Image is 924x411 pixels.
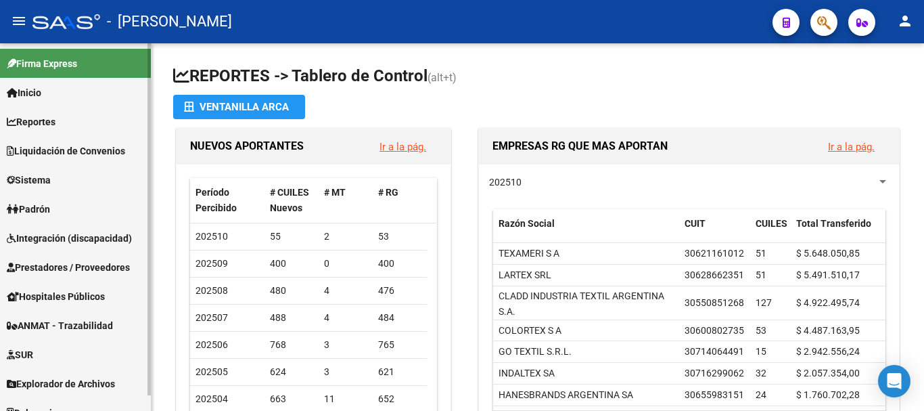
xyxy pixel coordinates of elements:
[756,389,766,400] span: 24
[270,256,313,272] div: 400
[270,364,313,380] div: 624
[270,391,313,407] div: 663
[173,65,902,89] h1: REPORTES -> Tablero de Control
[184,95,294,119] div: Ventanilla ARCA
[685,246,744,261] div: 30621161012
[270,187,309,213] span: # CUILES Nuevos
[756,269,766,280] span: 51
[685,323,744,339] div: 30600802735
[756,368,766,378] span: 32
[679,209,750,254] datatable-header-cell: CUIT
[7,347,33,362] span: SUR
[324,283,367,299] div: 4
[756,218,787,229] span: CUILES
[270,337,313,353] div: 768
[499,366,555,381] div: INDALTEX SA
[796,248,860,259] span: $ 5.648.050,85
[7,376,115,391] span: Explorador de Archivos
[270,310,313,326] div: 488
[7,144,125,158] span: Liquidación de Convenios
[107,7,232,37] span: - [PERSON_NAME]
[319,178,373,223] datatable-header-cell: # MT
[195,285,228,296] span: 202508
[378,283,421,299] div: 476
[195,187,237,213] span: Período Percibido
[796,389,860,400] span: $ 1.760.702,28
[369,134,437,159] button: Ir a la pág.
[324,364,367,380] div: 3
[7,260,130,275] span: Prestadores / Proveedores
[796,346,860,357] span: $ 2.942.556,24
[796,269,860,280] span: $ 5.491.510,17
[756,297,772,308] span: 127
[685,387,744,403] div: 30655983151
[378,256,421,272] div: 400
[499,288,674,320] div: CLADD INDUSTRIA TEXTIL ARGENTINA S.A.
[195,231,228,242] span: 202510
[685,295,744,311] div: 30550851268
[756,325,766,336] span: 53
[750,209,791,254] datatable-header-cell: CUILES
[195,312,228,323] span: 202507
[428,71,457,84] span: (alt+t)
[897,13,913,29] mat-icon: person
[685,267,744,283] div: 30628662351
[7,202,50,217] span: Padrón
[685,218,706,229] span: CUIT
[324,187,346,198] span: # MT
[756,248,766,259] span: 51
[264,178,319,223] datatable-header-cell: # CUILES Nuevos
[499,387,633,403] div: HANESBRANDS ARGENTINA SA
[493,209,679,254] datatable-header-cell: Razón Social
[190,139,304,152] span: NUEVOS APORTANTES
[378,391,421,407] div: 652
[7,114,55,129] span: Reportes
[378,310,421,326] div: 484
[324,229,367,244] div: 2
[7,231,132,246] span: Integración (discapacidad)
[324,256,367,272] div: 0
[685,344,744,360] div: 30714064491
[499,323,561,339] div: COLORTEX S A
[492,139,668,152] span: EMPRESAS RG QUE MAS APORTAN
[378,364,421,380] div: 621
[195,366,228,377] span: 202505
[378,187,398,198] span: # RG
[878,365,910,397] div: Open Intercom Messenger
[173,95,305,119] button: Ventanilla ARCA
[499,246,559,261] div: TEXAMERI S A
[7,289,105,304] span: Hospitales Públicos
[378,337,421,353] div: 765
[7,173,51,188] span: Sistema
[791,209,885,254] datatable-header-cell: Total Transferido
[817,134,885,159] button: Ir a la pág.
[195,339,228,350] span: 202506
[796,368,860,378] span: $ 2.057.354,00
[324,337,367,353] div: 3
[190,178,264,223] datatable-header-cell: Período Percibido
[373,178,427,223] datatable-header-cell: # RG
[11,13,27,29] mat-icon: menu
[378,229,421,244] div: 53
[270,283,313,299] div: 480
[796,297,860,308] span: $ 4.922.495,74
[379,141,426,153] a: Ir a la pág.
[7,318,113,333] span: ANMAT - Trazabilidad
[796,325,860,336] span: $ 4.487.163,95
[499,344,572,360] div: GO TEXTIL S.R.L.
[195,258,228,269] span: 202509
[270,229,313,244] div: 55
[7,85,41,100] span: Inicio
[195,393,228,404] span: 202504
[324,310,367,326] div: 4
[489,177,522,188] span: 202510
[499,267,551,283] div: LARTEX SRL
[796,218,871,229] span: Total Transferido
[499,218,555,229] span: Razón Social
[828,141,875,153] a: Ir a la pág.
[685,366,744,381] div: 30716299062
[756,346,766,357] span: 15
[324,391,367,407] div: 11
[7,56,77,71] span: Firma Express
